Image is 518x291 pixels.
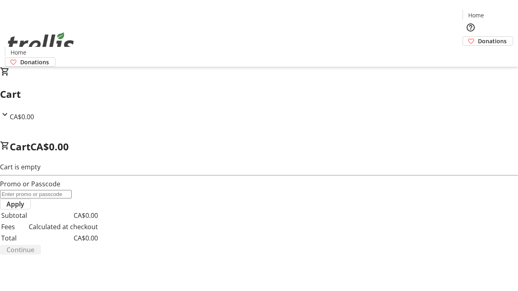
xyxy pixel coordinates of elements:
[1,233,28,243] td: Total
[463,36,513,46] a: Donations
[28,210,98,221] td: CA$0.00
[28,233,98,243] td: CA$0.00
[463,46,479,62] button: Cart
[20,58,49,66] span: Donations
[1,221,28,232] td: Fees
[5,23,77,64] img: Orient E2E Organization qZZYhsQYOi's Logo
[5,57,55,67] a: Donations
[30,140,69,153] span: CA$0.00
[1,210,28,221] td: Subtotal
[5,48,31,57] a: Home
[11,48,26,57] span: Home
[463,11,489,19] a: Home
[6,199,24,209] span: Apply
[478,37,507,45] span: Donations
[28,221,98,232] td: Calculated at checkout
[463,19,479,36] button: Help
[468,11,484,19] span: Home
[10,112,34,121] span: CA$0.00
